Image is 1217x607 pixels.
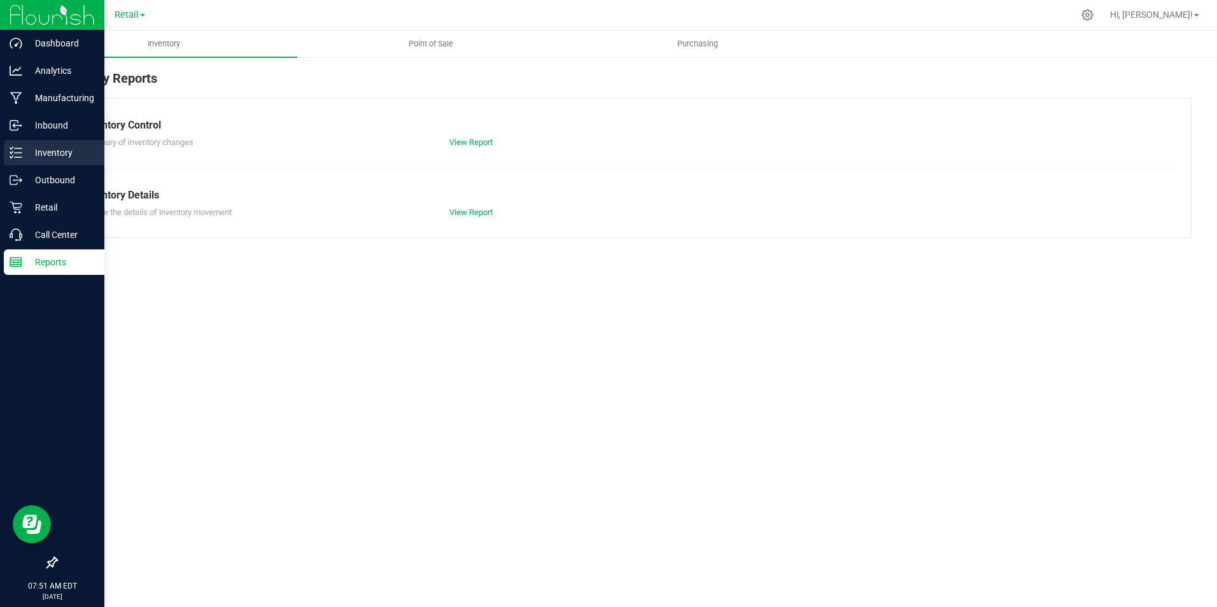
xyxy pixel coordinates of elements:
iframe: Resource center [13,505,51,543]
inline-svg: Call Center [10,228,22,241]
span: Purchasing [660,38,735,50]
p: 07:51 AM EDT [6,580,99,592]
a: View Report [449,207,493,217]
span: Hi, [PERSON_NAME]! [1110,10,1193,20]
inline-svg: Inbound [10,119,22,132]
p: Call Center [22,227,99,242]
a: View Report [449,137,493,147]
span: Summary of inventory changes [82,137,193,147]
inline-svg: Dashboard [10,37,22,50]
p: Dashboard [22,36,99,51]
p: Inbound [22,118,99,133]
a: Purchasing [565,31,831,57]
div: Manage settings [1080,9,1095,21]
p: Reports [22,255,99,270]
inline-svg: Manufacturing [10,92,22,104]
div: Inventory Details [82,188,1165,203]
inline-svg: Retail [10,201,22,214]
span: Inventory [130,38,197,50]
div: Inventory Control [82,118,1165,133]
inline-svg: Reports [10,256,22,269]
span: Explore the details of inventory movement [82,207,232,217]
p: [DATE] [6,592,99,601]
p: Analytics [22,63,99,78]
p: Outbound [22,172,99,188]
inline-svg: Outbound [10,174,22,186]
span: Point of Sale [391,38,470,50]
a: Inventory [31,31,297,57]
inline-svg: Analytics [10,64,22,77]
span: Retail [115,10,139,20]
inline-svg: Inventory [10,146,22,159]
a: Point of Sale [297,31,564,57]
p: Inventory [22,145,99,160]
div: Inventory Reports [56,69,1192,98]
p: Manufacturing [22,90,99,106]
p: Retail [22,200,99,215]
